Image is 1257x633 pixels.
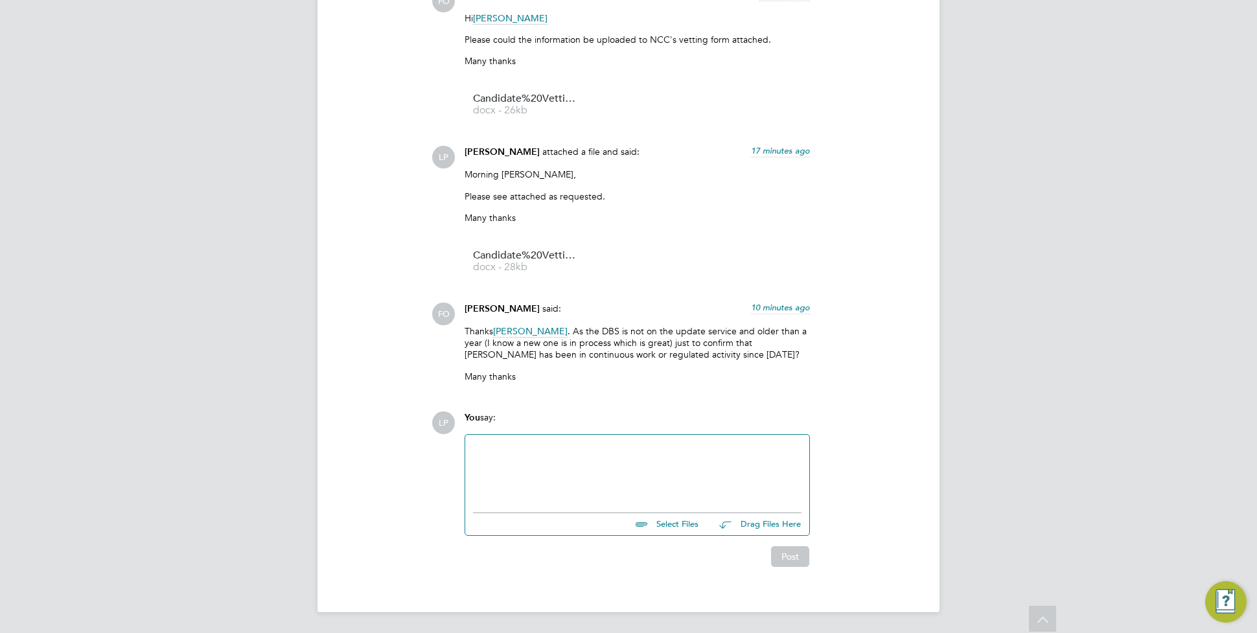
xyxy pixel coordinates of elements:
span: You [465,412,480,423]
a: Candidate%20Vetting%20Form%20-%20Leroy%20Joseph docx - 28kb [473,251,577,272]
button: Engage Resource Center [1205,581,1247,623]
span: LP [432,411,455,434]
a: Candidate%20Vetting%20Form docx - 26kb [473,94,577,115]
span: FO [432,303,455,325]
span: docx - 28kb [473,262,577,272]
p: Many thanks [465,371,810,382]
span: docx - 26kb [473,106,577,115]
span: LP [432,146,455,168]
p: Many thanks [465,212,810,224]
span: said: [542,303,561,314]
span: Candidate%20Vetting%20Form%20-%20Leroy%20Joseph [473,251,577,260]
p: Hi [465,12,810,24]
span: [PERSON_NAME] [465,146,540,157]
button: Post [771,546,809,567]
p: Morning [PERSON_NAME], [465,168,810,180]
p: Thanks . As the DBS is not on the update service and older than a year (I know a new one is in pr... [465,325,810,361]
span: [PERSON_NAME] [465,303,540,314]
div: say: [465,411,810,434]
span: [PERSON_NAME] [493,325,568,338]
span: [PERSON_NAME] [473,12,548,25]
p: Many thanks [465,55,810,67]
p: Please could the information be uploaded to NCC's vetting form attached. [465,34,810,45]
span: 10 minutes ago [751,302,810,313]
button: Drag Files Here [709,511,801,538]
span: attached a file and said: [542,146,640,157]
span: Candidate%20Vetting%20Form [473,94,577,104]
span: 17 minutes ago [751,145,810,156]
p: Please see attached as requested. [465,190,810,202]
